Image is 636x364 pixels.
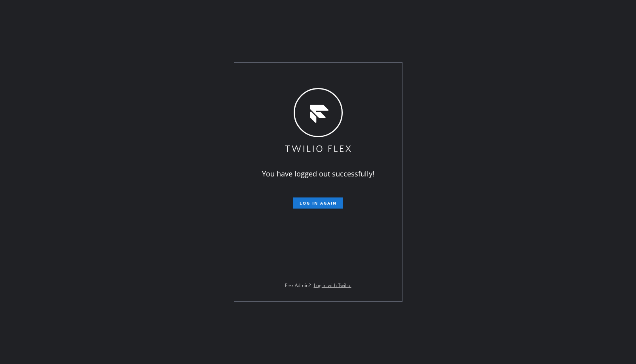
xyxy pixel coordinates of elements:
[293,197,343,209] button: Log in again
[300,200,337,206] span: Log in again
[262,169,374,178] span: You have logged out successfully!
[314,282,351,289] a: Log in with Twilio.
[285,282,311,289] span: Flex Admin?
